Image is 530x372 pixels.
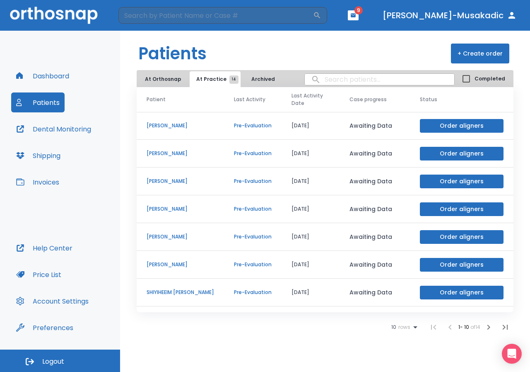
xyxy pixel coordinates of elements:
[282,279,340,306] td: [DATE]
[138,71,281,87] div: tabs
[147,289,214,296] p: SHIYIHEEIM [PERSON_NAME]
[420,230,503,244] button: Order aligners
[147,150,214,157] p: [PERSON_NAME]
[147,177,214,185] p: [PERSON_NAME]
[147,122,214,129] p: [PERSON_NAME]
[349,96,387,103] span: Case progress
[234,122,272,129] p: Pre-Evaluation
[282,112,340,140] td: [DATE]
[379,8,520,23] button: [PERSON_NAME]-Musakadic
[349,148,400,158] p: Awaiting Data
[349,204,400,214] p: Awaiting Data
[420,202,503,216] button: Order aligners
[11,238,77,258] button: Help Center
[502,344,522,364] div: Open Intercom Messenger
[11,291,94,311] button: Account Settings
[234,233,272,241] p: Pre-Evaluation
[349,260,400,270] p: Awaiting Data
[234,289,272,296] p: Pre-Evaluation
[420,96,437,103] span: Status
[147,233,214,241] p: [PERSON_NAME]
[147,205,214,213] p: [PERSON_NAME]
[420,258,503,272] button: Order aligners
[282,251,340,279] td: [DATE]
[475,75,505,83] span: Completed
[282,223,340,251] td: [DATE]
[420,286,503,299] button: Order aligners
[349,287,400,297] p: Awaiting Data
[196,75,234,83] span: At Practice
[291,92,324,107] span: Last Activity Date
[420,119,503,133] button: Order aligners
[420,147,503,160] button: Order aligners
[349,121,400,131] p: Awaiting Data
[349,176,400,186] p: Awaiting Data
[391,324,396,330] span: 10
[305,71,454,88] input: search
[234,261,272,268] p: Pre-Evaluation
[138,41,207,66] h1: Patients
[11,119,96,139] button: Dental Monitoring
[10,7,98,24] img: Orthosnap
[234,96,265,103] span: Last Activity
[42,357,64,366] span: Logout
[11,265,66,284] button: Price List
[234,150,272,157] p: Pre-Evaluation
[234,205,272,213] p: Pre-Evaluation
[242,71,284,87] button: Archived
[451,44,509,63] button: + Create order
[470,323,480,331] span: of 14
[349,232,400,242] p: Awaiting Data
[11,66,74,86] button: Dashboard
[420,175,503,188] button: Order aligners
[11,172,64,192] button: Invoices
[118,7,313,24] input: Search by Patient Name or Case #
[234,177,272,185] p: Pre-Evaluation
[147,261,214,268] p: [PERSON_NAME]
[282,168,340,195] td: [DATE]
[282,306,340,334] td: [DATE]
[396,324,410,330] span: rows
[11,92,65,112] button: Patients
[147,96,166,103] span: Patient
[458,323,470,331] span: 1 - 10
[11,318,78,338] button: Preferences
[282,195,340,223] td: [DATE]
[138,71,188,87] button: At Orthosnap
[354,6,363,15] span: 9
[11,146,65,165] button: Shipping
[229,75,238,84] span: 14
[282,140,340,168] td: [DATE]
